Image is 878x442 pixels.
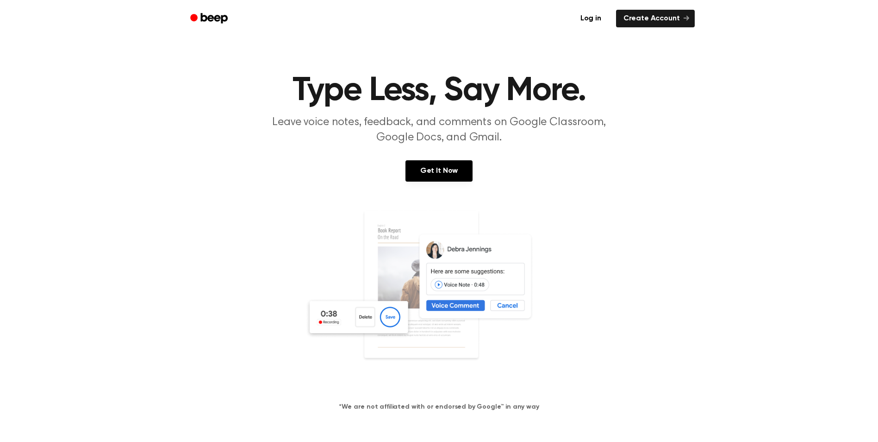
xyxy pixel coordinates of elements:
[305,209,573,387] img: Voice Comments on Docs and Recording Widget
[405,160,473,182] a: Get It Now
[184,10,236,28] a: Beep
[616,10,695,27] a: Create Account
[202,74,676,107] h1: Type Less, Say More.
[571,8,610,29] a: Log in
[11,402,867,412] h4: *We are not affiliated with or endorsed by Google™ in any way
[262,115,617,145] p: Leave voice notes, feedback, and comments on Google Classroom, Google Docs, and Gmail.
